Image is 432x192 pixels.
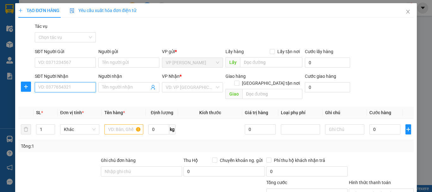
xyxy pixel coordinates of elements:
input: Ghi Chú [325,124,364,134]
span: SL [36,110,41,115]
span: Tổng cước [266,180,287,185]
th: Loại phụ phí [278,107,323,119]
label: Cước lấy hàng [305,49,333,54]
span: kg [169,124,176,134]
label: Cước giao hàng [305,74,336,79]
span: VP Nhận [162,74,180,79]
div: Người nhận [98,73,159,80]
span: Chuyển khoản ng. gửi [217,157,265,164]
button: plus [21,82,31,92]
span: plus [406,127,411,132]
input: Dọc đường [242,89,302,99]
div: Tổng: 1 [21,143,167,150]
span: Lấy [225,57,240,67]
span: Lấy hàng [225,49,244,54]
span: Đơn vị tính [60,110,84,115]
span: Thu Hộ [183,158,198,163]
span: Tên hàng [104,110,125,115]
label: Ghi chú đơn hàng [101,158,136,163]
div: VP gửi [162,48,223,55]
span: Khác [64,125,96,134]
input: VD: Bàn, Ghế [104,124,144,134]
div: Người gửi [98,48,159,55]
button: plus [405,124,411,134]
img: icon [70,8,75,13]
button: delete [21,124,31,134]
th: Ghi chú [323,107,367,119]
div: SĐT Người Gửi [35,48,96,55]
span: plus [21,84,31,89]
input: Ghi chú đơn hàng [101,166,182,177]
span: Kích thước [199,110,221,115]
label: Tác vụ [35,24,47,29]
span: Lấy tận nơi [275,48,302,55]
span: Giao [225,89,242,99]
span: plus [18,8,23,13]
button: Close [399,3,417,21]
span: Cước hàng [369,110,391,115]
div: SĐT Người Nhận [35,73,96,80]
label: Hình thức thanh toán [349,180,391,185]
input: Dọc đường [240,57,302,67]
span: Định lượng [151,110,173,115]
span: TẠO ĐƠN HÀNG [18,8,59,13]
span: Phí thu hộ khách nhận trả [271,157,328,164]
span: Giao hàng [225,74,246,79]
span: Giá trị hàng [245,110,268,115]
span: VP Ngọc Hồi [166,58,219,67]
input: Cước giao hàng [305,82,350,92]
span: user-add [151,85,156,90]
input: Cước lấy hàng [305,58,350,68]
span: close [405,9,410,14]
span: Yêu cầu xuất hóa đơn điện tử [70,8,136,13]
input: 0 [245,124,276,134]
span: [GEOGRAPHIC_DATA] tận nơi [239,80,302,87]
